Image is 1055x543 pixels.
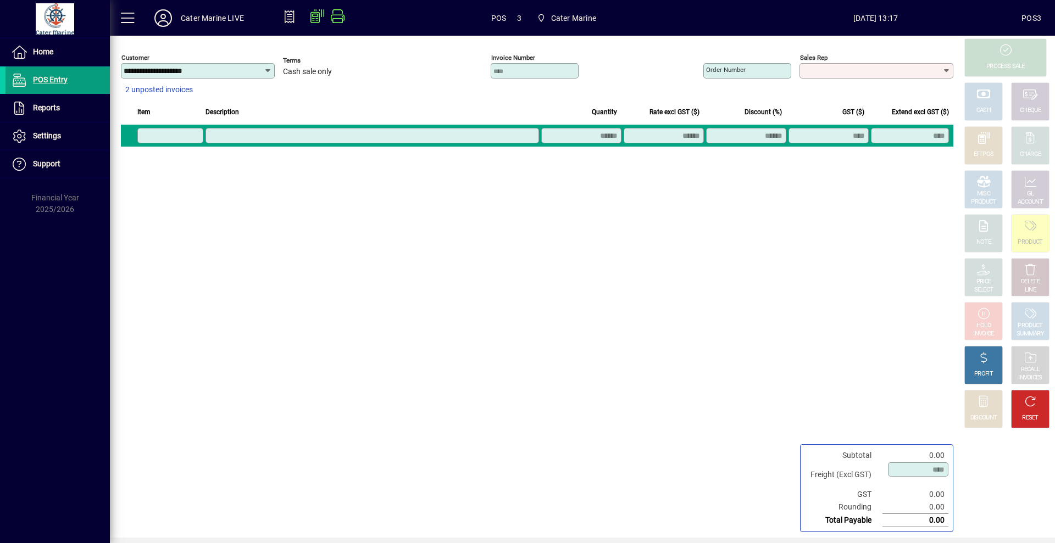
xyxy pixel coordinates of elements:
a: Support [5,150,110,178]
span: 2 unposted invoices [125,84,193,96]
div: Cater Marine LIVE [181,9,244,27]
div: SUMMARY [1017,330,1044,338]
span: GST ($) [842,106,864,118]
div: NOTE [976,238,991,247]
button: Profile [146,8,181,28]
div: GL [1027,190,1034,198]
td: 0.00 [882,514,948,527]
div: RESET [1022,414,1039,422]
div: EFTPOS [974,150,994,159]
div: ACCOUNT [1018,198,1043,206]
mat-label: Customer [121,54,149,61]
div: PROCESS SALE [986,63,1025,71]
td: 0.00 [882,449,948,462]
span: Item [137,106,151,118]
div: PRODUCT [1018,322,1042,330]
td: Freight (Excl GST) [805,462,882,488]
span: [DATE] 13:17 [730,9,1021,27]
div: INVOICES [1018,374,1042,382]
span: Description [206,106,239,118]
div: HOLD [976,322,991,330]
td: GST [805,488,882,501]
a: Settings [5,122,110,150]
div: PROFIT [974,370,993,378]
div: MISC [977,190,990,198]
div: CHARGE [1020,150,1041,159]
div: RECALL [1021,366,1040,374]
span: POS Entry [33,75,68,84]
div: INVOICE [973,330,993,338]
mat-label: Sales rep [800,54,828,61]
span: Quantity [592,106,617,118]
div: DISCOUNT [970,414,997,422]
div: DELETE [1021,278,1040,286]
div: PRICE [976,278,991,286]
span: POS [491,9,507,27]
div: SELECT [974,286,993,294]
span: Cater Marine [532,8,601,28]
span: Discount (%) [745,106,782,118]
a: Reports [5,94,110,122]
a: Home [5,38,110,66]
mat-label: Invoice number [491,54,535,61]
td: 0.00 [882,488,948,501]
div: PRODUCT [971,198,996,206]
span: Extend excl GST ($) [892,106,949,118]
span: Support [33,159,60,168]
td: Rounding [805,501,882,514]
span: Cater Marine [551,9,596,27]
td: 0.00 [882,501,948,514]
div: CHEQUE [1020,107,1041,115]
span: Home [33,47,53,56]
td: Total Payable [805,514,882,527]
div: POS3 [1021,9,1041,27]
mat-label: Order number [706,66,746,74]
span: Rate excl GST ($) [649,106,699,118]
span: Reports [33,103,60,112]
button: 2 unposted invoices [121,80,197,100]
span: 3 [517,9,521,27]
div: PRODUCT [1018,238,1042,247]
span: Terms [283,57,349,64]
div: LINE [1025,286,1036,294]
span: Settings [33,131,61,140]
td: Subtotal [805,449,882,462]
div: CASH [976,107,991,115]
span: Cash sale only [283,68,332,76]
